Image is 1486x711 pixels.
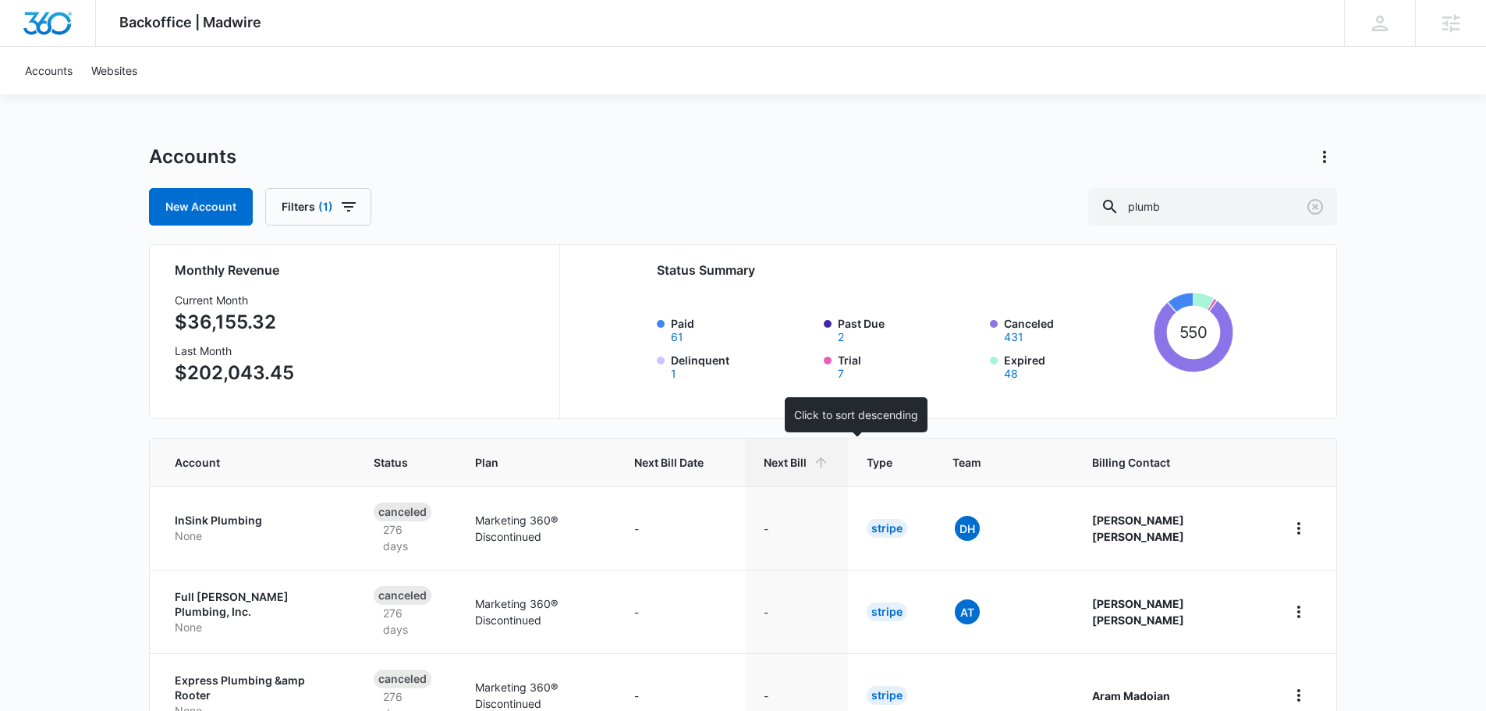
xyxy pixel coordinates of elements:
button: home [1286,599,1311,624]
p: InSink Plumbing [175,513,336,528]
span: Account [175,454,314,471]
h1: Accounts [149,145,236,169]
td: - [615,570,745,653]
label: Paid [671,315,814,343]
span: Plan [475,454,597,471]
span: Type [867,454,892,471]
span: Next Bill Date [634,454,704,471]
span: (1) [318,201,333,212]
div: Click to sort descending [785,397,927,432]
span: At [955,599,980,624]
td: - [615,486,745,570]
button: Delinquent [671,368,676,379]
p: $202,043.45 [175,359,294,387]
h3: Last Month [175,343,294,359]
button: Clear [1303,194,1328,219]
button: Filters(1) [265,188,371,226]
p: Marketing 360® Discontinued [475,595,597,628]
p: 276 days [374,521,438,554]
label: Trial [838,352,981,379]
span: Team [952,454,1032,471]
button: Expired [1004,368,1018,379]
p: None [175,620,336,635]
strong: [PERSON_NAME] [PERSON_NAME] [1092,597,1184,627]
button: Actions [1312,144,1337,169]
div: Stripe [867,519,907,538]
p: Express Plumbing &amp Rooter [175,673,336,703]
p: None [175,528,336,544]
button: Paid [671,332,683,343]
a: Accounts [16,47,82,94]
td: - [745,570,848,653]
strong: [PERSON_NAME] [PERSON_NAME] [1092,514,1184,543]
a: Full [PERSON_NAME] Plumbing, Inc.None [175,589,336,635]
span: DH [955,516,980,541]
span: Next Bill [764,454,807,471]
button: home [1286,683,1311,708]
td: - [745,486,848,570]
label: Expired [1004,352,1147,379]
h2: Monthly Revenue [175,261,541,279]
input: Search [1088,188,1337,226]
p: Marketing 360® Discontinued [475,512,597,545]
label: Delinquent [671,352,814,379]
label: Past Due [838,315,981,343]
p: 276 days [374,605,438,638]
strong: Aram Madoian [1092,689,1170,702]
button: home [1286,516,1311,541]
p: Full [PERSON_NAME] Plumbing, Inc. [175,589,336,620]
p: $36,155.32 [175,308,294,336]
span: Status [374,454,415,471]
button: Trial [838,368,844,379]
label: Canceled [1004,315,1147,343]
div: Canceled [374,503,431,521]
span: Backoffice | Madwire [119,14,261,30]
button: Past Due [838,332,844,343]
h3: Current Month [175,292,294,308]
a: InSink PlumbingNone [175,513,336,543]
span: Billing Contact [1092,454,1249,471]
tspan: 550 [1179,322,1208,342]
a: New Account [149,188,253,226]
a: Websites [82,47,147,94]
div: Stripe [867,603,907,621]
div: Stripe [867,686,907,705]
h2: Status Summary [657,261,1233,279]
div: Canceled [374,586,431,605]
div: Canceled [374,670,431,688]
button: Canceled [1004,332,1023,343]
